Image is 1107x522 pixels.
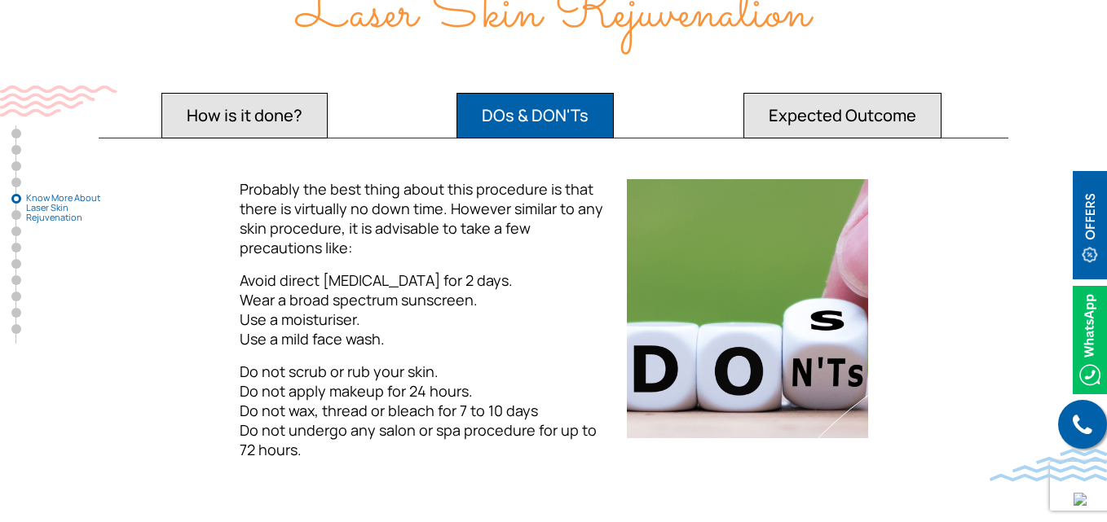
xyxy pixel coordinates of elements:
[1073,329,1107,347] a: Whatsappicon
[1074,493,1087,506] img: up-blue-arrow.svg
[990,449,1107,481] img: bluewave
[1073,171,1107,279] img: offerBt
[1073,286,1107,394] img: Whatsappicon
[26,193,108,222] span: Know More About Laser Skin Rejuvenation
[161,93,328,138] button: How is it done?
[240,179,603,257] span: Probably the best thing about this procedure is that there is virtually no down time. However sim...
[743,93,942,138] button: Expected Outcome
[240,362,597,459] span: Do not scrub or rub your skin. Do not apply makeup for 24 hours. Do not wax, thread or bleach for...
[456,93,614,138] button: DOs & DON'Ts
[11,194,21,204] a: Know More About Laser Skin Rejuvenation
[240,270,513,349] span: Avoid direct [MEDICAL_DATA] for 2 days. Wear a broad spectrum sunscreen. Use a moisturiser. Use a...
